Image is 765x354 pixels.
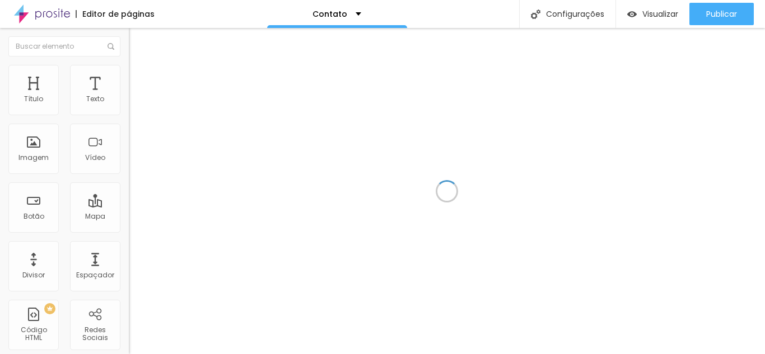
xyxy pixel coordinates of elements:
img: view-1.svg [627,10,637,19]
button: Visualizar [616,3,689,25]
font: Publicar [706,8,737,20]
button: Publicar [689,3,754,25]
font: Vídeo [85,153,105,162]
font: Imagem [18,153,49,162]
font: Título [24,94,43,103]
img: Ícone [531,10,540,19]
font: Código HTML [21,325,47,342]
font: Mapa [85,211,105,221]
font: Contato [312,8,347,20]
img: Ícone [108,43,114,50]
font: Visualizar [642,8,678,20]
input: Buscar elemento [8,36,120,56]
font: Texto [86,94,104,103]
font: Configurações [546,8,604,20]
font: Divisor [22,270,45,280]
font: Editor de páginas [82,8,155,20]
font: Espaçador [76,270,114,280]
font: Botão [24,211,44,221]
font: Redes Sociais [82,325,108,342]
